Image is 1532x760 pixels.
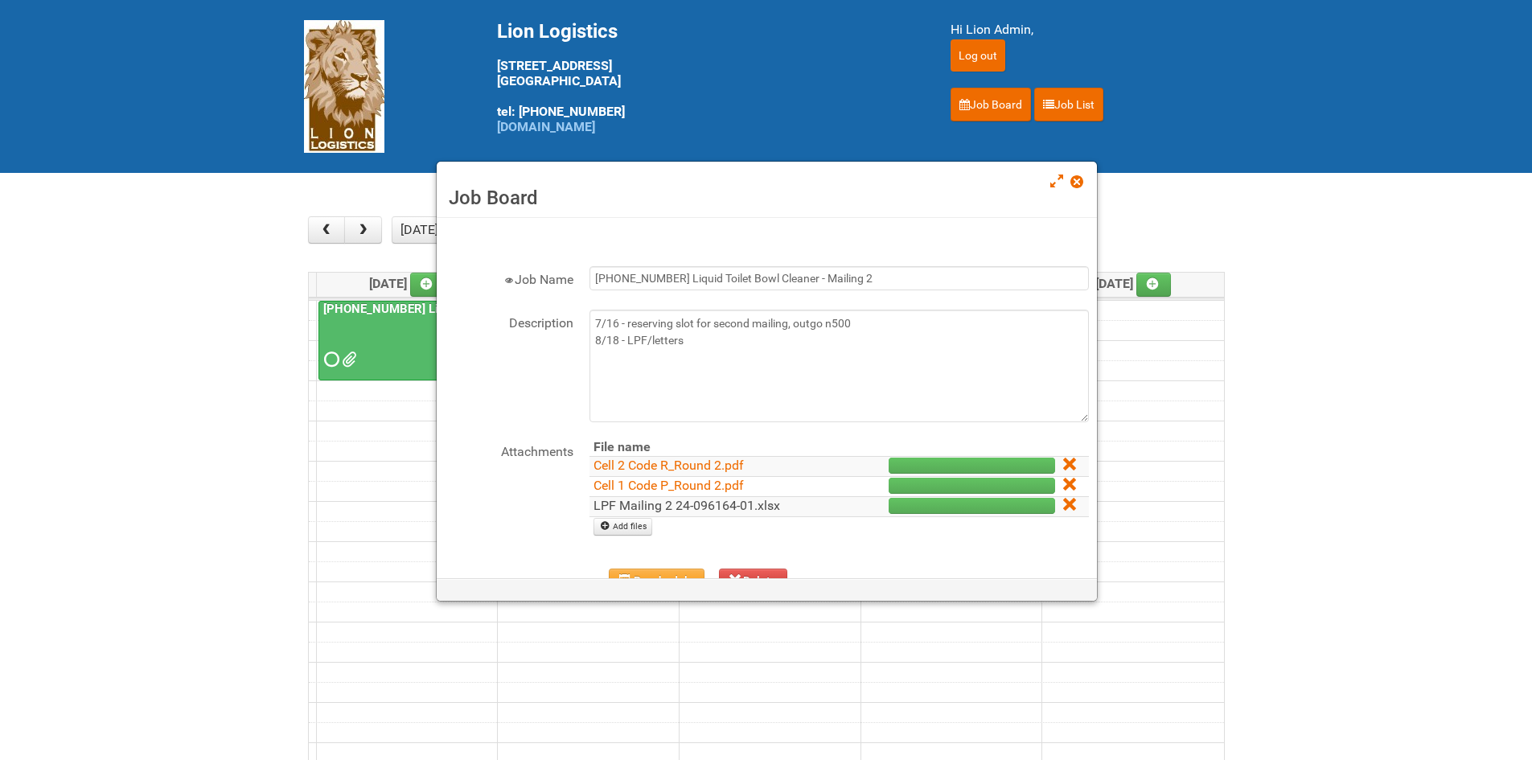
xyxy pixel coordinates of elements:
[497,119,595,134] a: [DOMAIN_NAME]
[719,569,788,593] button: Delete
[449,186,1085,210] h3: Job Board
[497,20,910,134] div: [STREET_ADDRESS] [GEOGRAPHIC_DATA] tel: [PHONE_NUMBER]
[445,438,573,462] label: Attachments
[589,310,1089,422] textarea: 7/16 - reserving slot for second mailing, outgo n500 8/18 - LPF/letters
[497,20,618,43] span: Lion Logistics
[593,478,744,493] a: Cell 1 Code P_Round 2.pdf
[369,276,446,291] span: [DATE]
[304,20,384,153] img: Lion Logistics
[589,438,822,457] th: File name
[318,301,493,381] a: [PHONE_NUMBER] Liquid Toilet Bowl Cleaner - Mailing 2
[593,458,744,473] a: Cell 2 Code R_Round 2.pdf
[1136,273,1172,297] a: Add an event
[320,302,632,316] a: [PHONE_NUMBER] Liquid Toilet Bowl Cleaner - Mailing 2
[342,354,353,365] span: LPF Mailing 2 24-096164-01.xlsx Cell 1 Code P_Round 2.pdf Cell 2 Code R_Round 2.pdf
[392,216,446,244] button: [DATE]
[593,498,780,513] a: LPF Mailing 2 24-096164-01.xlsx
[304,78,384,93] a: Lion Logistics
[1095,276,1172,291] span: [DATE]
[324,354,335,365] span: Requested
[1034,88,1103,121] a: Job List
[951,20,1229,39] div: Hi Lion Admin,
[593,518,652,536] a: Add files
[445,310,573,333] label: Description
[951,39,1005,72] input: Log out
[951,88,1031,121] a: Job Board
[410,273,446,297] a: Add an event
[609,569,704,593] button: Reschedule
[445,266,573,290] label: Job Name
